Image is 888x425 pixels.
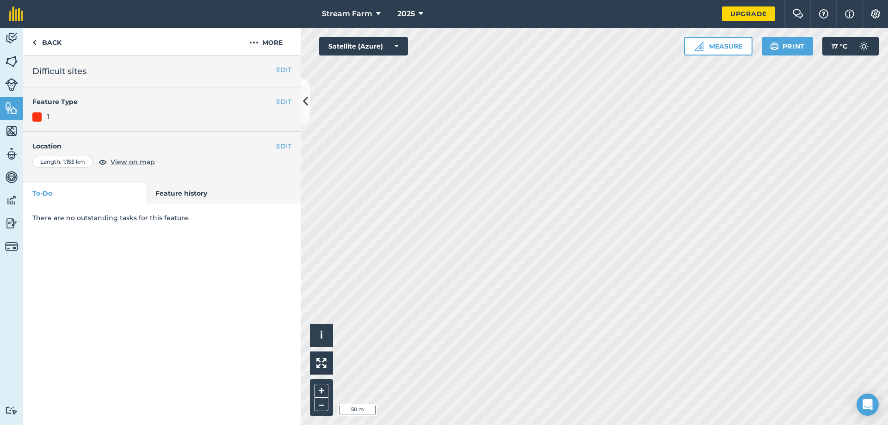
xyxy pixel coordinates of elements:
img: svg+xml;base64,PHN2ZyB4bWxucz0iaHR0cDovL3d3dy53My5vcmcvMjAwMC9zdmciIHdpZHRoPSIxOSIgaGVpZ2h0PSIyNC... [770,41,779,52]
button: i [310,324,333,347]
img: Four arrows, one pointing top left, one top right, one bottom right and the last bottom left [316,358,327,368]
button: More [231,28,301,55]
img: svg+xml;base64,PD94bWwgdmVyc2lvbj0iMS4wIiBlbmNvZGluZz0idXRmLTgiPz4KPCEtLSBHZW5lcmF0b3I6IEFkb2JlIE... [5,406,18,415]
img: svg+xml;base64,PHN2ZyB4bWxucz0iaHR0cDovL3d3dy53My5vcmcvMjAwMC9zdmciIHdpZHRoPSIxNyIgaGVpZ2h0PSIxNy... [845,8,854,19]
span: 17 ° C [832,37,847,55]
img: Two speech bubbles overlapping with the left bubble in the forefront [792,9,803,18]
button: View on map [99,156,155,167]
a: Feature history [146,183,301,203]
img: svg+xml;base64,PD94bWwgdmVyc2lvbj0iMS4wIiBlbmNvZGluZz0idXRmLTgiPz4KPCEtLSBHZW5lcmF0b3I6IEFkb2JlIE... [5,78,18,91]
img: svg+xml;base64,PHN2ZyB4bWxucz0iaHR0cDovL3d3dy53My5vcmcvMjAwMC9zdmciIHdpZHRoPSIyMCIgaGVpZ2h0PSIyNC... [249,37,259,48]
button: Print [762,37,814,55]
img: svg+xml;base64,PD94bWwgdmVyc2lvbj0iMS4wIiBlbmNvZGluZz0idXRmLTgiPz4KPCEtLSBHZW5lcmF0b3I6IEFkb2JlIE... [5,216,18,230]
h2: Difficult sites [32,65,291,78]
button: EDIT [276,65,291,75]
button: EDIT [276,141,291,151]
img: A cog icon [870,9,881,18]
h4: Feature Type [32,97,276,107]
img: svg+xml;base64,PD94bWwgdmVyc2lvbj0iMS4wIiBlbmNvZGluZz0idXRmLTgiPz4KPCEtLSBHZW5lcmF0b3I6IEFkb2JlIE... [5,240,18,253]
div: Length : 1.155 km [32,156,93,168]
span: View on map [111,157,155,167]
img: svg+xml;base64,PHN2ZyB4bWxucz0iaHR0cDovL3d3dy53My5vcmcvMjAwMC9zdmciIHdpZHRoPSI1NiIgaGVpZ2h0PSI2MC... [5,124,18,138]
a: To-Do [23,183,146,203]
img: svg+xml;base64,PHN2ZyB4bWxucz0iaHR0cDovL3d3dy53My5vcmcvMjAwMC9zdmciIHdpZHRoPSI1NiIgaGVpZ2h0PSI2MC... [5,55,18,68]
img: Ruler icon [694,42,703,51]
a: Back [23,28,71,55]
p: There are no outstanding tasks for this feature. [32,213,291,223]
div: Open Intercom Messenger [857,394,879,416]
img: A question mark icon [818,9,829,18]
h4: Location [32,141,291,151]
img: svg+xml;base64,PD94bWwgdmVyc2lvbj0iMS4wIiBlbmNvZGluZz0idXRmLTgiPz4KPCEtLSBHZW5lcmF0b3I6IEFkb2JlIE... [5,147,18,161]
span: Stream Farm [322,8,372,19]
a: Upgrade [722,6,775,21]
img: fieldmargin Logo [9,6,23,21]
img: svg+xml;base64,PD94bWwgdmVyc2lvbj0iMS4wIiBlbmNvZGluZz0idXRmLTgiPz4KPCEtLSBHZW5lcmF0b3I6IEFkb2JlIE... [855,37,873,55]
img: svg+xml;base64,PHN2ZyB4bWxucz0iaHR0cDovL3d3dy53My5vcmcvMjAwMC9zdmciIHdpZHRoPSI5IiBoZWlnaHQ9IjI0Ii... [32,37,37,48]
span: i [320,329,323,341]
img: svg+xml;base64,PD94bWwgdmVyc2lvbj0iMS4wIiBlbmNvZGluZz0idXRmLTgiPz4KPCEtLSBHZW5lcmF0b3I6IEFkb2JlIE... [5,170,18,184]
button: + [314,384,328,398]
img: svg+xml;base64,PHN2ZyB4bWxucz0iaHR0cDovL3d3dy53My5vcmcvMjAwMC9zdmciIHdpZHRoPSI1NiIgaGVpZ2h0PSI2MC... [5,101,18,115]
button: Satellite (Azure) [319,37,408,55]
img: svg+xml;base64,PD94bWwgdmVyc2lvbj0iMS4wIiBlbmNvZGluZz0idXRmLTgiPz4KPCEtLSBHZW5lcmF0b3I6IEFkb2JlIE... [5,31,18,45]
button: – [314,398,328,411]
button: EDIT [276,97,291,107]
span: 2025 [397,8,415,19]
button: Measure [684,37,752,55]
img: svg+xml;base64,PD94bWwgdmVyc2lvbj0iMS4wIiBlbmNvZGluZz0idXRmLTgiPz4KPCEtLSBHZW5lcmF0b3I6IEFkb2JlIE... [5,193,18,207]
div: 1 [47,111,49,122]
button: 17 °C [822,37,879,55]
img: svg+xml;base64,PHN2ZyB4bWxucz0iaHR0cDovL3d3dy53My5vcmcvMjAwMC9zdmciIHdpZHRoPSIxOCIgaGVpZ2h0PSIyNC... [99,156,107,167]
